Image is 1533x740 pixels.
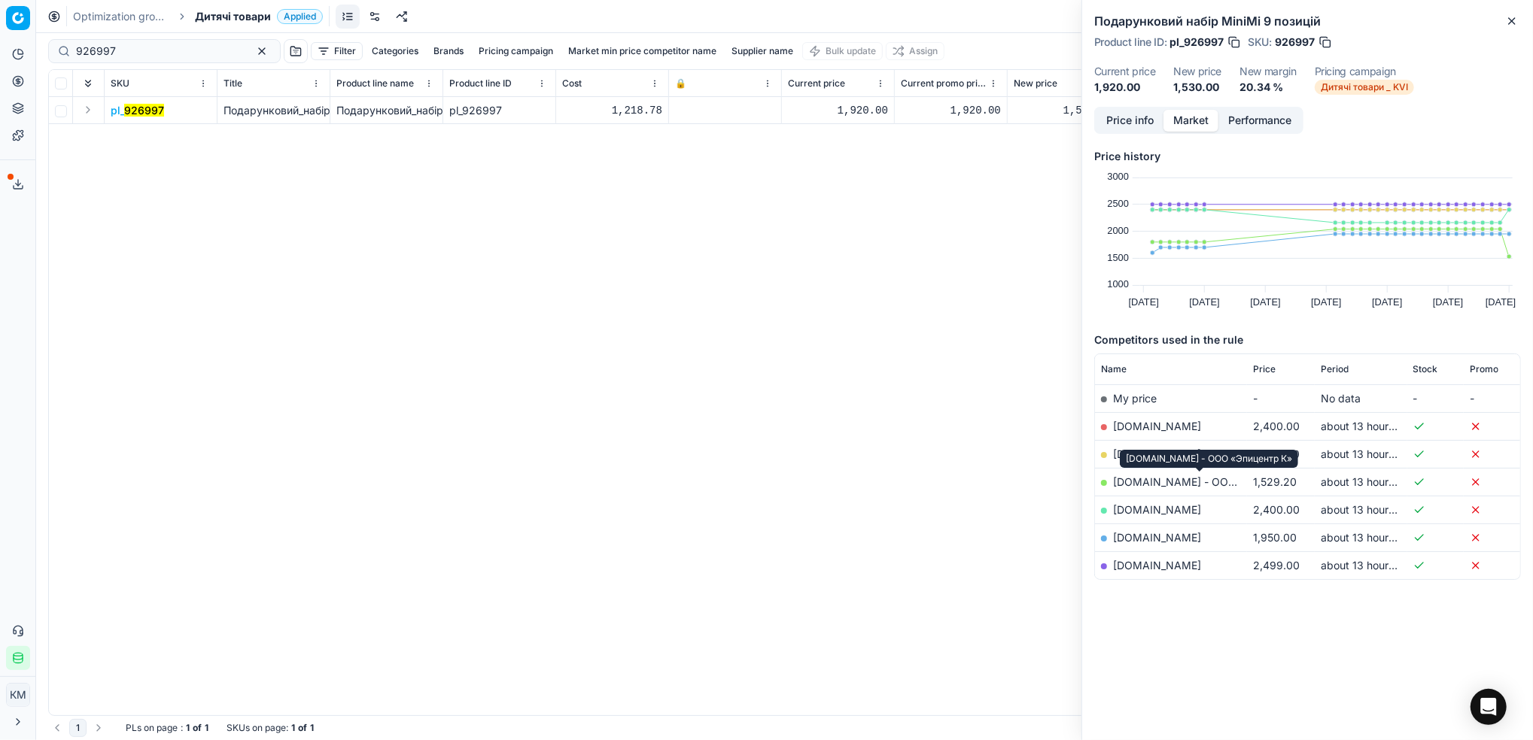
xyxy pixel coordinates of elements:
[7,684,29,706] span: КM
[1253,531,1297,544] span: 1,950.00
[1315,80,1414,95] span: Дитячі товари _ KVI
[1218,110,1301,132] button: Performance
[1113,420,1201,432] a: [DOMAIN_NAME]
[788,77,845,89] span: Current price
[205,722,208,734] strong: 1
[73,9,169,24] a: Optimization groups
[1321,531,1416,544] span: about 13 hours ago
[1108,198,1129,209] text: 2500
[1275,35,1315,50] span: 926997
[186,722,190,734] strong: 1
[1108,252,1129,263] text: 1500
[1253,475,1297,488] span: 1,529.20
[90,719,108,737] button: Go to next page
[1101,363,1127,375] span: Name
[449,77,512,89] span: Product line ID
[1113,475,1311,488] a: [DOMAIN_NAME] - ООО «Эпицентр К»
[69,719,87,737] button: 1
[1014,103,1114,118] div: 1,530.00
[1190,296,1220,308] text: [DATE]
[1464,384,1520,412] td: -
[224,104,419,117] span: Подарунковий_набір_MiniMi_9_позицій
[1113,503,1201,516] a: [DOMAIN_NAME]
[311,42,363,60] button: Filter
[336,77,414,89] span: Product line name
[1108,278,1129,290] text: 1000
[1094,37,1166,47] span: Product line ID :
[1014,77,1057,89] span: New price
[1253,420,1300,432] span: 2,400.00
[1239,66,1297,77] dt: New margin
[473,42,559,60] button: Pricing campaign
[6,683,30,707] button: КM
[48,719,66,737] button: Go to previous page
[124,104,164,117] mark: 926997
[427,42,470,60] button: Brands
[111,103,164,118] button: pl_926997
[1413,363,1438,375] span: Stock
[79,101,97,119] button: Expand
[1321,447,1416,460] span: about 13 hours ago
[788,103,888,118] div: 1,920.00
[1108,171,1129,182] text: 3000
[1470,363,1498,375] span: Promo
[901,103,1001,118] div: 1,920.00
[675,77,686,89] span: 🔒
[1113,392,1157,405] span: My price
[1315,384,1407,412] td: No data
[1253,503,1300,516] span: 2,400.00
[224,77,242,89] span: Title
[1113,559,1201,572] a: [DOMAIN_NAME]
[1094,149,1521,164] h5: Price history
[1471,689,1507,725] div: Open Intercom Messenger
[1113,447,1201,460] a: [DOMAIN_NAME]
[1173,80,1221,95] dd: 1,530.00
[802,42,883,60] button: Bulk update
[1108,225,1129,236] text: 2000
[227,722,288,734] span: SKUs on page :
[1315,66,1414,77] dt: Pricing campaign
[1321,475,1416,488] span: about 13 hours ago
[562,103,662,118] div: 1,218.78
[76,44,241,59] input: Search by SKU or title
[1250,296,1280,308] text: [DATE]
[1094,12,1521,30] h2: Подарунковий набір MiniMi 9 позицій
[298,722,307,734] strong: of
[1094,332,1521,347] h5: Competitors used in the rule
[336,103,436,118] div: Подарунковий_набір_MiniMi_9_позицій
[1253,363,1276,375] span: Price
[1113,531,1201,544] a: [DOMAIN_NAME]
[562,42,722,60] button: Market min price competitor name
[1239,80,1297,95] dd: 20.34 %
[1321,363,1349,375] span: Period
[901,77,986,89] span: Current promo price
[366,42,424,60] button: Categories
[126,722,178,734] span: PLs on page
[73,9,323,24] nav: breadcrumb
[277,9,323,24] span: Applied
[195,9,323,24] span: Дитячі товариApplied
[193,722,202,734] strong: of
[1372,296,1402,308] text: [DATE]
[1321,420,1416,432] span: about 13 hours ago
[449,103,549,118] div: pl_926997
[1248,37,1272,47] span: SKU :
[562,77,582,89] span: Cost
[310,722,314,734] strong: 1
[79,74,97,92] button: Expand all
[1173,66,1221,77] dt: New price
[291,722,295,734] strong: 1
[1407,384,1464,412] td: -
[1097,110,1163,132] button: Price info
[1094,66,1155,77] dt: Current price
[111,77,129,89] span: SKU
[1311,296,1341,308] text: [DATE]
[1486,296,1516,308] text: [DATE]
[1433,296,1463,308] text: [DATE]
[886,42,944,60] button: Assign
[1253,559,1300,572] span: 2,499.00
[1321,503,1416,516] span: about 13 hours ago
[111,103,164,118] span: pl_
[1321,559,1416,572] span: about 13 hours ago
[1094,80,1155,95] dd: 1,920.00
